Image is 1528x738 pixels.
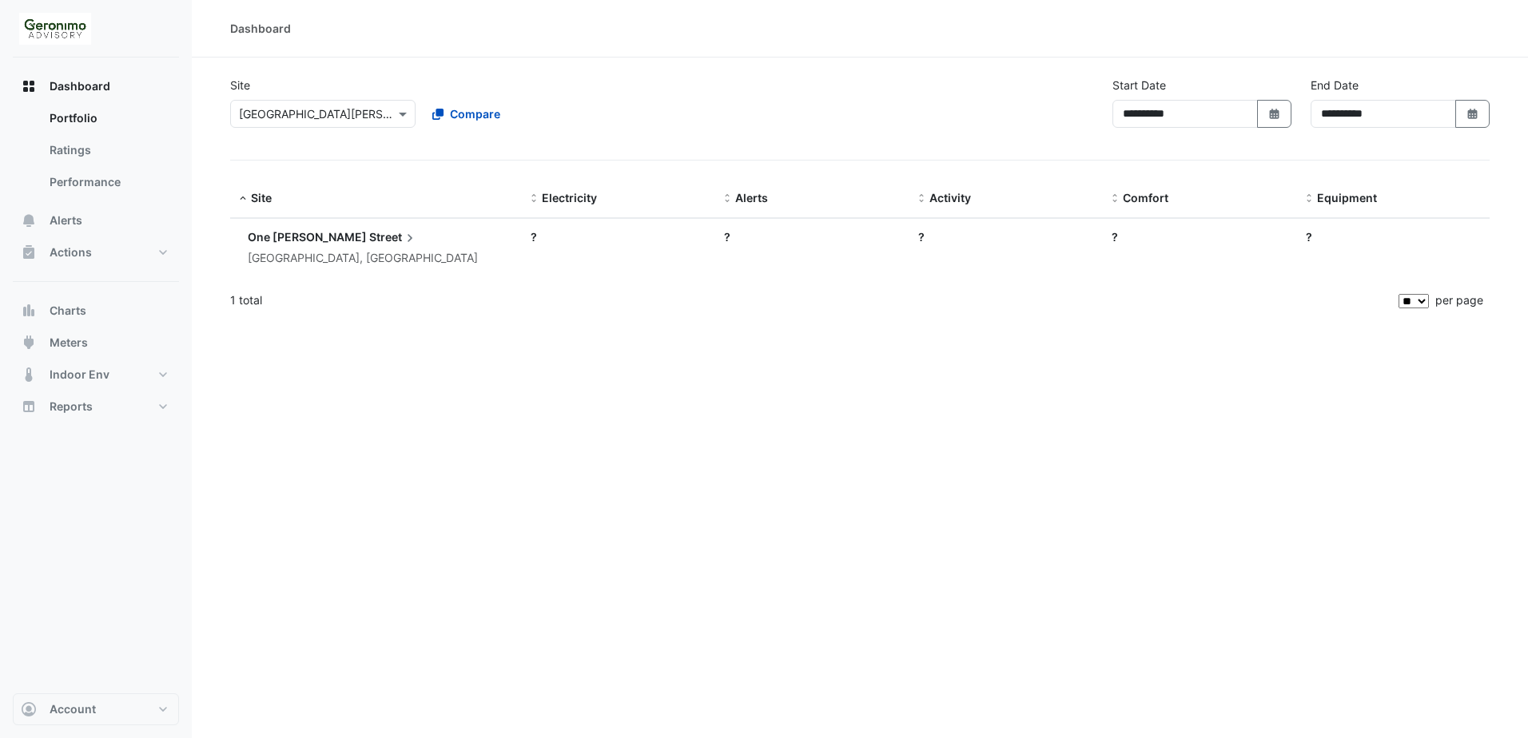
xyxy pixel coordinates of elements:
span: Electricity [542,191,597,204]
label: Start Date [1112,77,1166,93]
app-icon: Meters [21,335,37,351]
span: Activity [929,191,971,204]
span: Charts [50,303,86,319]
button: Dashboard [13,70,179,102]
app-icon: Dashboard [21,78,37,94]
span: Alerts [50,212,82,228]
span: One [PERSON_NAME] [248,230,367,244]
span: Meters [50,335,88,351]
app-icon: Alerts [21,212,37,228]
div: ? [531,228,705,245]
fa-icon: Select Date [1267,107,1282,121]
button: Actions [13,236,179,268]
app-icon: Reports [21,399,37,415]
label: Site [230,77,250,93]
div: ? [724,228,898,245]
span: per page [1435,293,1483,307]
span: Equipment [1317,191,1377,204]
div: ? [918,228,1092,245]
a: Ratings [37,134,179,166]
div: ? [1306,228,1480,245]
span: Alerts [735,191,768,204]
app-icon: Charts [21,303,37,319]
app-icon: Actions [21,244,37,260]
label: End Date [1311,77,1359,93]
span: Site [251,191,272,204]
div: ? [1112,228,1286,245]
div: Dashboard [230,20,291,37]
fa-icon: Select Date [1466,107,1480,121]
img: Company Logo [19,13,91,45]
span: Street [369,228,418,246]
span: Dashboard [50,78,110,94]
div: Dashboard [13,102,179,204]
app-icon: Indoor Env [21,367,37,383]
div: [GEOGRAPHIC_DATA], [GEOGRAPHIC_DATA] [248,249,478,268]
button: Compare [422,100,511,128]
span: Indoor Env [50,367,109,383]
span: Comfort [1123,191,1168,204]
button: Indoor Env [13,359,179,391]
a: Portfolio [37,102,179,134]
button: Account [13,693,179,725]
div: 1 total [230,280,1395,320]
span: Compare [450,105,500,122]
span: Account [50,701,96,717]
button: Reports [13,391,179,423]
button: Alerts [13,204,179,236]
button: Meters [13,327,179,359]
button: Charts [13,295,179,327]
span: Reports [50,399,93,415]
span: Actions [50,244,92,260]
a: Performance [37,166,179,198]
